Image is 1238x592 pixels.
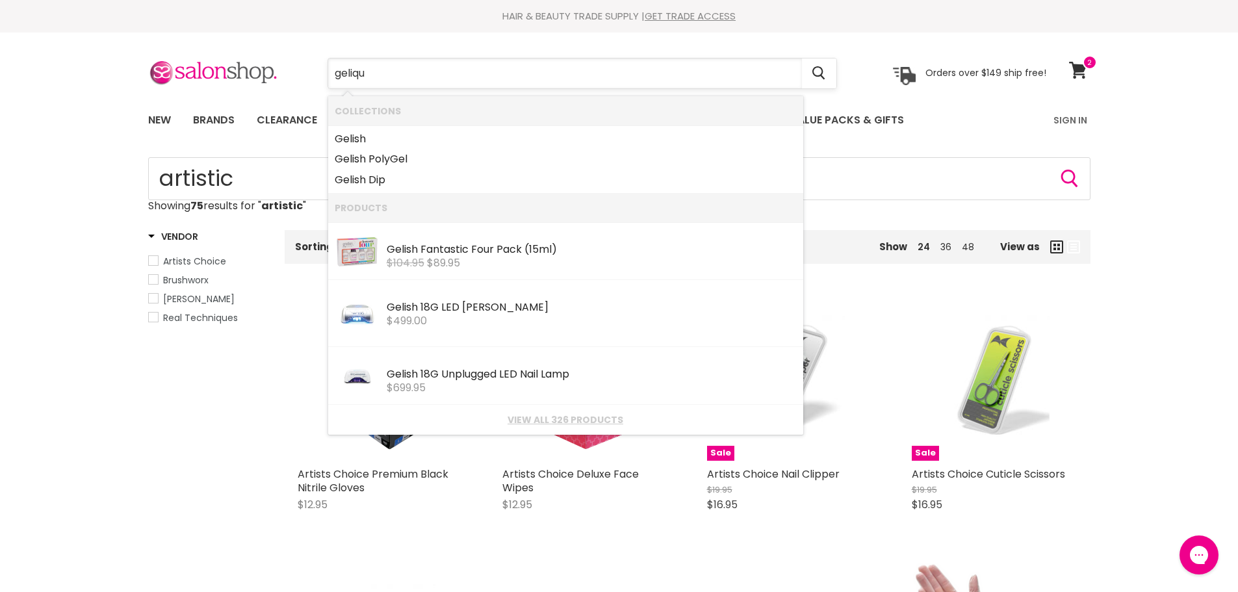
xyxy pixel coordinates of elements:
[190,198,203,213] strong: 75
[1059,168,1080,189] button: Search
[335,151,354,166] b: Geli
[879,240,907,253] span: Show
[707,467,840,482] a: Artists Choice Nail Clipper
[912,483,937,496] span: $19.95
[247,107,327,134] a: Clearance
[148,200,1090,212] p: Showing results for " "
[328,170,803,194] li: Collections: Gelish Dip
[502,497,532,512] span: $12.95
[387,255,424,270] s: $104.95
[148,311,268,325] a: Real Techniques
[335,415,797,425] a: View all 326 products
[335,149,797,170] a: sh PolyGel
[298,467,448,495] a: Artists Choice Premium Black Nitrile Gloves
[328,193,803,222] li: Products
[148,157,1090,200] form: Product
[962,240,974,253] a: 48
[298,295,463,461] a: Artists Choice Premium Black Nitrile Gloves
[339,287,376,341] img: Gelish_LED18G_Light_front_white_update_200x.jpg
[502,467,639,495] a: Artists Choice Deluxe Face Wipes
[328,125,803,149] li: Collections: Gelish
[335,354,380,399] img: gelish-18g-unplugged-led-light-front_480x_900x_fbd3bc27-4e15-4c41-8b5e-fa2bd017830a_200x.jpg
[912,295,1077,461] a: Artists Choice Cuticle ScissorsSale
[387,380,426,395] span: $699.95
[138,107,181,134] a: New
[387,244,797,257] div: sh Fantastic Four Pack (15ml)
[939,295,1050,461] img: Artists Choice Cuticle Scissors
[163,311,238,324] span: Real Techniques
[387,313,427,328] span: $499.00
[925,67,1046,79] p: Orders over $149 ship free!
[138,101,980,139] ul: Main menu
[335,170,797,190] a: sh Dip
[328,96,803,125] li: Collections
[387,302,797,315] div: sh 18G LED [PERSON_NAME]
[335,131,354,146] b: Geli
[387,367,406,381] b: Geli
[148,273,268,287] a: Brushworx
[780,107,914,134] a: Value Packs & Gifts
[912,446,939,461] span: Sale
[387,300,406,315] b: Geli
[645,9,736,23] a: GET TRADE ACCESS
[1046,107,1095,134] a: Sign In
[163,292,235,305] span: [PERSON_NAME]
[148,157,1090,200] input: Search
[918,240,930,253] a: 24
[427,255,460,270] span: $89.95
[261,198,303,213] strong: artistic
[328,222,803,280] li: Products: Gelish Fantastic Four Pack (15ml)
[148,230,198,243] h3: Vendor
[387,368,797,382] div: sh 18G Unplugged LED Nail Lamp
[335,229,380,274] img: harmony-gelish-fantastic-four-pack-15ml_1800x1800_9d439193-6d77-4473-a483-00abd26c0743_200x.jpg
[328,58,802,88] input: Search
[148,292,268,306] a: De Lorenzo
[707,446,734,461] span: Sale
[132,10,1107,23] div: HAIR & BEAUTY TRADE SUPPLY |
[307,295,454,461] img: Artists Choice Premium Black Nitrile Gloves
[148,254,268,268] a: Artists Choice
[802,58,836,88] button: Search
[912,497,942,512] span: $16.95
[940,240,951,253] a: 36
[295,241,333,252] label: Sorting
[163,255,226,268] span: Artists Choice
[1000,241,1040,252] span: View as
[183,107,244,134] a: Brands
[328,280,803,347] li: Products: Gelish 18G LED Nail Lamp
[163,274,209,287] span: Brushworx
[328,405,803,434] li: View All
[707,497,738,512] span: $16.95
[335,129,797,149] a: sh
[707,483,732,496] span: $19.95
[328,347,803,405] li: Products: Gelish 18G Unplugged LED Nail Lamp
[132,101,1107,139] nav: Main
[298,497,328,512] span: $12.95
[328,58,837,89] form: Product
[912,467,1065,482] a: Artists Choice Cuticle Scissors
[328,149,803,170] li: Collections: Gelish PolyGel
[335,172,354,187] b: Geli
[1173,531,1225,579] iframe: Gorgias live chat messenger
[387,242,406,257] b: Geli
